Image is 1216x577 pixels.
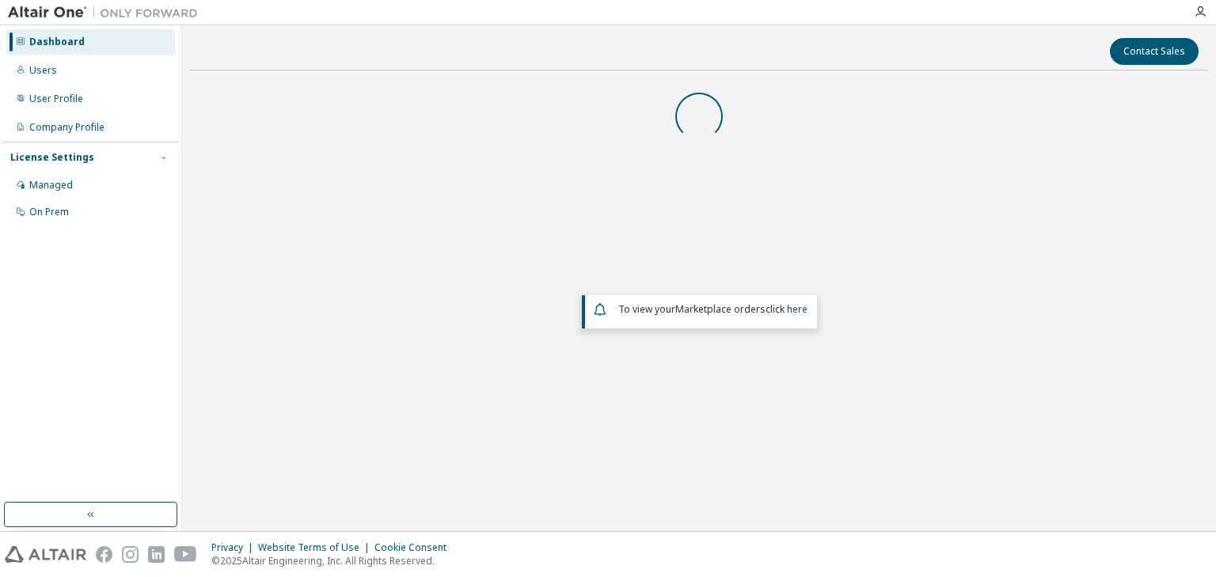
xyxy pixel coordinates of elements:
div: Managed [29,179,73,192]
img: youtube.svg [174,546,197,563]
div: Company Profile [29,121,104,134]
div: Users [29,64,57,77]
img: facebook.svg [96,546,112,563]
span: To view your click [618,302,807,316]
a: here [787,302,807,316]
em: Marketplace orders [675,302,766,316]
div: User Profile [29,93,83,105]
div: Privacy [211,541,258,554]
p: © 2025 Altair Engineering, Inc. All Rights Reserved. [211,554,456,568]
div: Website Terms of Use [258,541,374,554]
div: License Settings [10,151,94,164]
img: altair_logo.svg [5,546,86,563]
img: linkedin.svg [148,546,165,563]
button: Contact Sales [1110,38,1199,65]
img: instagram.svg [122,546,139,563]
div: Dashboard [29,36,85,48]
div: On Prem [29,206,69,218]
div: Cookie Consent [374,541,456,554]
img: Altair One [8,5,206,21]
